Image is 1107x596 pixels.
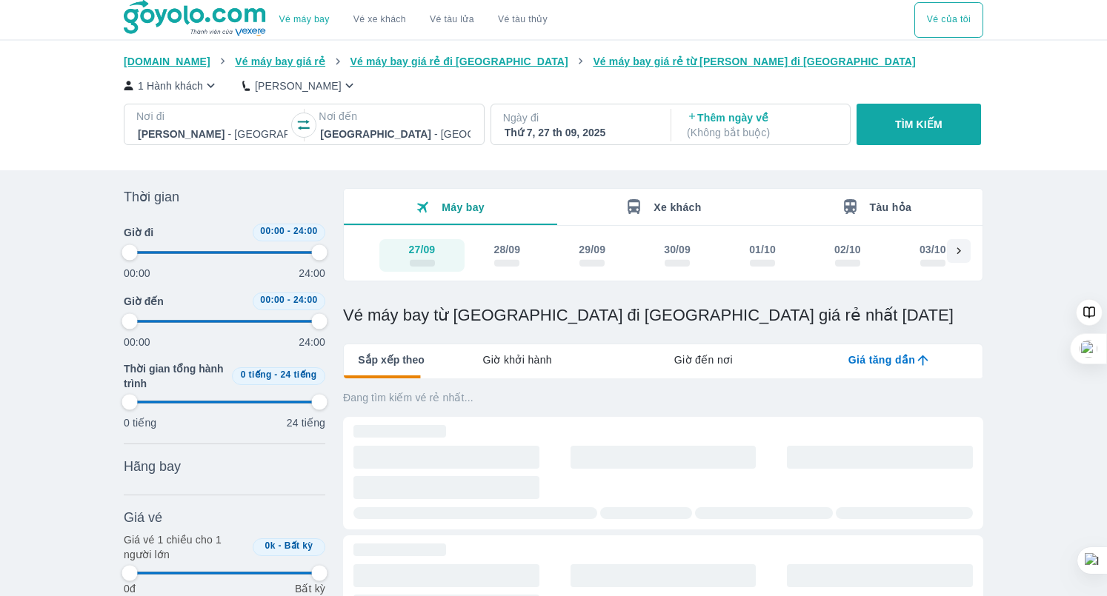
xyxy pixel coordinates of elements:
[287,415,325,430] p: 24 tiếng
[124,581,136,596] p: 0đ
[279,540,282,551] span: -
[319,109,471,124] p: Nơi đến
[293,295,318,305] span: 24:00
[593,56,916,67] span: Vé máy bay giá rẻ từ [PERSON_NAME] đi [GEOGRAPHIC_DATA]
[920,242,946,257] div: 03/10
[242,78,357,93] button: [PERSON_NAME]
[442,201,485,213] span: Máy bay
[124,458,181,475] span: Hãng bay
[136,109,289,124] p: Nơi đi
[124,225,153,240] span: Giờ đi
[287,226,290,236] span: -
[895,117,943,132] p: TÌM KIẾM
[124,78,219,93] button: 1 Hành khách
[295,581,325,596] p: Bất kỳ
[418,2,486,38] a: Vé tàu lửa
[834,242,861,257] div: 02/10
[299,266,325,281] p: 24:00
[343,305,983,326] h1: Vé máy bay từ [GEOGRAPHIC_DATA] đi [GEOGRAPHIC_DATA] giá rẻ nhất [DATE]
[664,242,691,257] div: 30/09
[285,540,313,551] span: Bất kỳ
[124,56,210,67] span: [DOMAIN_NAME]
[379,239,947,272] div: scrollable day and price
[124,532,247,562] p: Giá vé 1 chiều cho 1 người lớn
[674,352,733,367] span: Giờ đến nơi
[267,2,559,38] div: choose transportation mode
[687,110,837,140] p: Thêm ngày về
[483,352,552,367] span: Giờ khởi hành
[914,2,983,38] button: Vé của tôi
[255,78,342,93] p: [PERSON_NAME]
[870,201,912,213] span: Tàu hỏa
[260,226,285,236] span: 00:00
[124,188,179,206] span: Thời gian
[124,335,150,349] p: 00:00
[848,352,915,367] span: Giá tăng dần
[124,54,983,69] nav: breadcrumb
[358,352,425,367] span: Sắp xếp theo
[687,125,837,140] p: ( Không bắt buộc )
[293,226,318,236] span: 24:00
[425,344,983,375] div: lab API tabs example
[493,242,520,257] div: 28/09
[265,540,276,551] span: 0k
[350,56,568,67] span: Vé máy bay giá rẻ đi [GEOGRAPHIC_DATA]
[235,56,325,67] span: Vé máy bay giá rẻ
[409,242,436,257] div: 27/09
[287,295,290,305] span: -
[281,369,317,380] span: 24 tiếng
[503,110,656,125] p: Ngày đi
[299,335,325,349] p: 24:00
[241,369,272,380] span: 0 tiếng
[579,242,605,257] div: 29/09
[749,242,776,257] div: 01/10
[486,2,559,38] button: Vé tàu thủy
[124,361,226,391] span: Thời gian tổng hành trình
[260,295,285,305] span: 00:00
[857,104,980,145] button: TÌM KIẾM
[138,78,203,93] p: 1 Hành khách
[124,266,150,281] p: 00:00
[279,14,330,25] a: Vé máy bay
[274,369,277,380] span: -
[505,125,654,140] div: Thứ 7, 27 th 09, 2025
[124,415,156,430] p: 0 tiếng
[343,390,983,405] p: Đang tìm kiếm vé rẻ nhất...
[914,2,983,38] div: choose transportation mode
[124,294,164,309] span: Giờ đến
[124,509,162,526] span: Giá vé
[654,201,701,213] span: Xe khách
[353,14,406,25] a: Vé xe khách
